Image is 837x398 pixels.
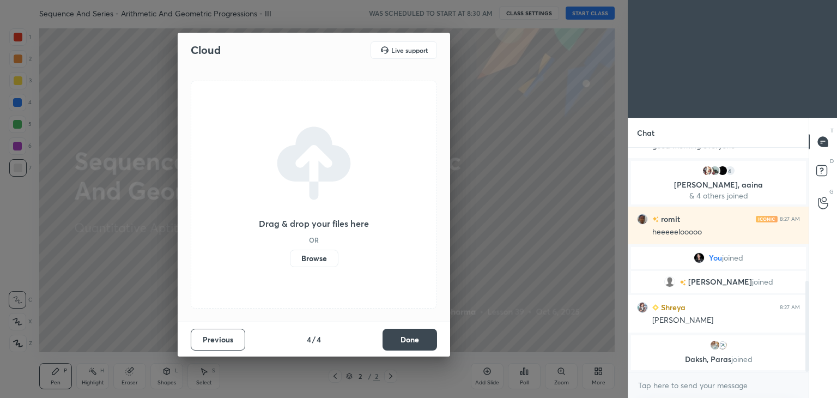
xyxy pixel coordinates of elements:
[780,304,800,311] div: 8:27 AM
[717,340,728,351] img: d49aad356a7e449b8f7dd0a68cca078a.jpg
[659,301,686,313] h6: Shreya
[830,157,834,165] p: D
[702,165,713,176] img: 80c1b949aab940dabc74f6c26744759a.jpg
[652,315,800,326] div: [PERSON_NAME]
[638,180,799,189] p: [PERSON_NAME], aaina
[638,355,799,364] p: Daksh, Paras
[309,237,319,243] h5: OR
[652,216,659,222] img: no-rating-badge.077c3623.svg
[709,165,720,176] img: 3
[307,334,311,345] h4: 4
[722,254,743,262] span: joined
[628,148,809,372] div: grid
[752,278,773,286] span: joined
[317,334,321,345] h4: 4
[637,214,648,225] img: 4d140ab78101482fbeedac60a86b4031.jpg
[652,304,659,311] img: Learner_Badge_beginner_1_8b307cf2a0.svg
[638,191,799,200] p: & 4 others joined
[312,334,316,345] h4: /
[391,47,428,53] h5: Live support
[709,254,722,262] span: You
[717,165,728,176] img: AEdFTp4_zAFXKlw3VYGUIec20ylxQr519pHFHAuWQtlqew=s96-c
[780,216,800,222] div: 8:27 AM
[664,276,675,287] img: default.png
[688,278,752,286] span: [PERSON_NAME]
[731,354,753,364] span: joined
[628,118,663,147] p: Chat
[829,188,834,196] p: G
[259,219,369,228] h3: Drag & drop your files here
[191,329,245,351] button: Previous
[680,280,686,286] img: no-rating-badge.077c3623.svg
[756,216,778,222] img: iconic-light.a09c19a4.png
[709,340,720,351] img: 6fa27dcddd77412a89ca1dece82448c3.jpg
[652,227,800,238] div: heeeeelooooo
[694,252,705,263] img: 3bd8f50cf52542888569fb27f05e67d4.jpg
[659,213,680,225] h6: romit
[637,302,648,313] img: fb90e19f2f50415780b3f2fd8698d80d.jpg
[191,43,221,57] h2: Cloud
[725,165,736,176] div: 4
[383,329,437,351] button: Done
[830,126,834,135] p: T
